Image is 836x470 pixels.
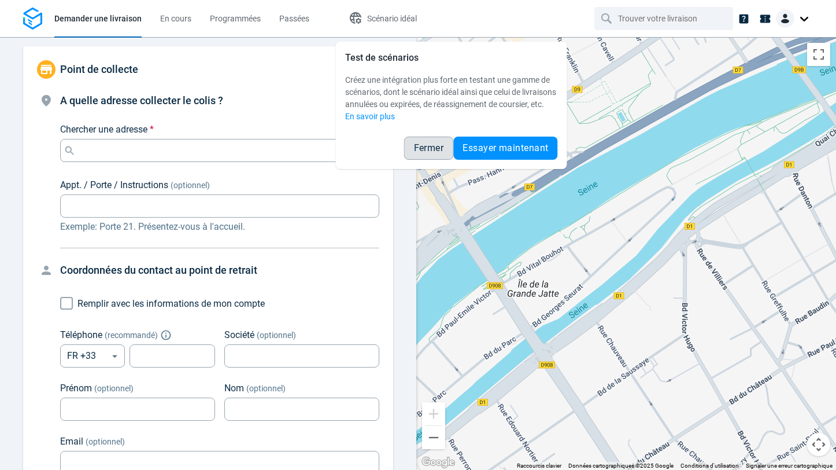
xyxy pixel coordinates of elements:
[345,52,419,63] span: Test de scénarios
[224,329,254,340] span: Société
[60,94,223,107] span: A quelle adresse collecter le colis ?
[60,329,102,340] span: Téléphone
[807,433,830,456] button: Commandes de la caméra de la carte
[224,383,244,394] span: Nom
[422,402,445,425] button: Zoom avant
[60,344,125,368] div: FR +33
[404,137,454,160] button: Fermer
[54,14,142,23] span: Demander une livraison
[60,220,379,234] p: Exemple: Porte 21. Présentez-vous à l'accueil.
[367,14,417,23] span: Scénario idéal
[680,462,739,469] a: Conditions d'utilisation
[60,179,168,190] span: Appt. / Porte / Instructions
[23,8,42,30] img: Logo
[345,112,395,121] a: En savoir plus
[419,455,457,470] img: Google
[160,14,191,23] span: En cours
[86,437,125,446] span: (optionnel)
[279,14,309,23] span: Passées
[422,426,445,449] button: Zoom arrière
[246,384,286,393] span: (optionnel)
[60,262,379,278] h4: Coordonnées du contact au point de retrait
[60,63,138,75] span: Point de collecte
[171,181,210,190] span: (optionnel)
[776,9,794,28] img: Client
[257,331,296,340] span: (optionnel)
[463,144,548,153] span: Essayer maintenant
[77,298,265,309] span: Remplir avec les informations de mon compte
[807,43,830,66] button: Passer en plein écran
[23,46,393,93] div: Point de collecte
[419,455,457,470] a: Ouvrir cette zone dans Google Maps (dans une nouvelle fenêtre)
[517,462,561,470] button: Raccourcis clavier
[746,462,833,469] a: Signaler une erreur cartographique
[414,144,444,153] span: Fermer
[345,75,556,109] span: Créez une intégration plus forte en testant une gamme de scénarios, dont le scénario idéal ainsi ...
[618,8,712,30] input: Trouver votre livraison
[453,137,557,160] button: Essayer maintenant
[162,332,169,339] button: Explain "Recommended"
[60,124,147,135] span: Chercher une adresse
[60,436,83,447] span: Email
[105,331,158,340] span: ( recommandé )
[94,384,134,393] span: (optionnel)
[210,14,261,23] span: Programmées
[568,462,674,469] span: Données cartographiques ©2025 Google
[60,383,92,394] span: Prénom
